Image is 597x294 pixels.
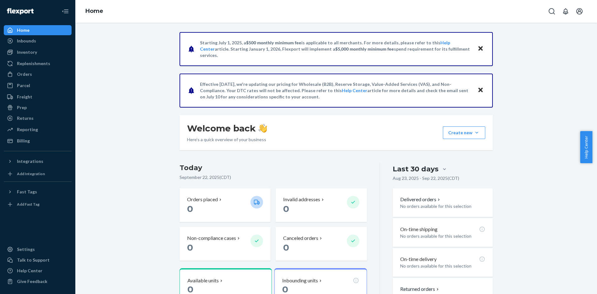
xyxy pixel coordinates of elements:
[476,86,485,95] button: Close
[180,227,271,261] button: Non-compliance cases 0
[4,69,72,79] a: Orders
[80,2,108,20] ol: breadcrumbs
[559,5,572,18] button: Open notifications
[17,27,30,33] div: Home
[17,71,32,77] div: Orders
[17,202,40,207] div: Add Fast Tag
[17,104,27,111] div: Prep
[400,196,441,203] button: Delivered orders
[59,5,72,18] button: Close Navigation
[4,58,72,69] a: Replenishments
[4,199,72,209] a: Add Fast Tag
[335,46,394,52] span: $5,000 monthly minimum fee
[283,196,320,203] p: Invalid addresses
[4,25,72,35] a: Home
[4,136,72,146] a: Billing
[17,158,43,164] div: Integrations
[4,125,72,135] a: Reporting
[17,257,50,263] div: Talk to Support
[187,203,193,214] span: 0
[17,38,36,44] div: Inbounds
[187,277,219,284] p: Available units
[400,256,437,263] p: On-time delivery
[17,115,34,121] div: Returns
[4,255,72,265] a: Talk to Support
[400,263,485,269] p: No orders available for this selection
[200,81,471,100] p: Effective [DATE], we're updating our pricing for Wholesale (B2B), Reserve Storage, Value-Added Se...
[187,235,236,242] p: Non-compliance cases
[17,171,45,176] div: Add Integration
[276,227,367,261] button: Canceled orders 0
[476,44,485,53] button: Close
[4,156,72,166] button: Integrations
[4,276,72,286] button: Give Feedback
[7,8,34,14] img: Flexport logo
[246,40,301,45] span: $500 monthly minimum fee
[4,36,72,46] a: Inbounds
[187,242,193,253] span: 0
[4,187,72,197] button: Fast Tags
[400,233,485,239] p: No orders available for this selection
[4,169,72,179] a: Add Integration
[17,49,37,55] div: Inventory
[282,277,318,284] p: Inbounding units
[443,126,485,139] button: Create new
[85,8,103,14] a: Home
[4,266,72,276] a: Help Center
[17,278,47,285] div: Give Feedback
[17,126,38,133] div: Reporting
[4,113,72,123] a: Returns
[573,5,586,18] button: Open account menu
[4,47,72,57] a: Inventory
[400,286,440,293] button: Returned orders
[276,188,367,222] button: Invalid addresses 0
[342,88,367,93] a: Help Center
[187,196,218,203] p: Orders placed
[17,246,35,252] div: Settings
[283,242,289,253] span: 0
[546,5,558,18] button: Open Search Box
[17,268,42,274] div: Help Center
[4,103,72,113] a: Prep
[187,136,267,143] p: Here’s a quick overview of your business
[200,40,471,58] p: Starting July 1, 2025, a is applicable to all merchants. For more details, please refer to this a...
[180,174,367,180] p: September 22, 2025 ( CDT )
[17,82,30,89] div: Parcel
[4,92,72,102] a: Freight
[180,163,367,173] h3: Today
[393,175,459,181] p: Aug 23, 2025 - Sep 22, 2025 ( CDT )
[4,80,72,91] a: Parcel
[17,189,37,195] div: Fast Tags
[17,94,32,100] div: Freight
[393,164,438,174] div: Last 30 days
[258,124,267,133] img: hand-wave emoji
[283,203,289,214] span: 0
[4,244,72,254] a: Settings
[283,235,318,242] p: Canceled orders
[180,188,271,222] button: Orders placed 0
[187,123,267,134] h1: Welcome back
[400,226,438,233] p: On-time shipping
[17,138,30,144] div: Billing
[580,131,592,163] button: Help Center
[400,203,485,209] p: No orders available for this selection
[17,60,50,67] div: Replenishments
